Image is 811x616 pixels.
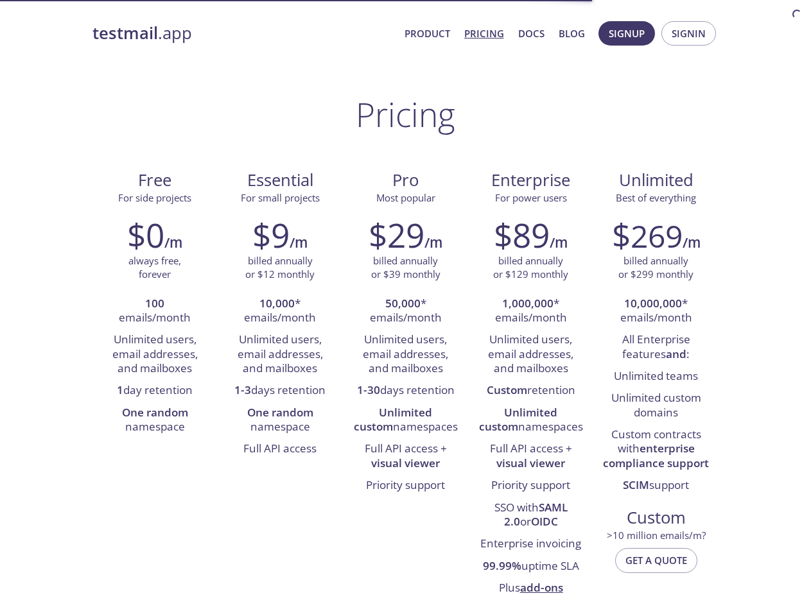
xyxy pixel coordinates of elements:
li: Full API access + [353,438,458,475]
h6: /m [290,232,308,253]
li: Full API access [227,438,333,460]
li: Unlimited users, email addresses, and mailboxes [227,329,333,380]
strong: visual viewer [496,456,565,470]
span: 269 [631,215,683,257]
strong: Custom [487,382,527,397]
li: SSO with or [478,497,584,534]
span: Get a quote [625,552,687,569]
h6: /m [164,232,182,253]
strong: 1,000,000 [502,296,554,311]
li: * emails/month [603,293,709,330]
h6: /m [683,232,701,253]
span: > 10 million emails/m? [607,529,706,542]
strong: 99.99% [483,558,521,573]
span: Unlimited [619,169,693,191]
p: always free, forever [128,254,181,282]
li: * emails/month [478,293,584,330]
li: namespace [102,402,208,439]
a: Pricing [464,25,504,42]
span: Most popular [376,191,435,204]
span: Pro [353,169,458,191]
h6: /m [550,232,568,253]
a: Product [405,25,450,42]
li: namespace [227,402,333,439]
li: Enterprise invoicing [478,533,584,555]
li: All Enterprise features : [603,329,709,366]
strong: testmail [92,22,158,44]
strong: Unlimited custom [479,405,558,434]
strong: SAML 2.0 [504,500,568,529]
button: Signup [598,21,655,46]
strong: 1-3 [234,382,251,397]
strong: 10,000 [259,296,295,311]
strong: SCIM [623,477,649,492]
li: support [603,475,709,497]
li: * emails/month [227,293,333,330]
strong: One random [247,405,313,420]
h2: $9 [252,216,290,254]
li: Priority support [478,475,584,497]
span: For power users [495,191,567,204]
li: Full API access + [478,438,584,475]
a: testmail.app [92,22,394,44]
span: For small projects [241,191,320,204]
li: emails/month [102,293,208,330]
strong: and [666,346,686,361]
p: billed annually or $129 monthly [493,254,568,282]
h6: /m [424,232,442,253]
strong: visual viewer [371,456,440,470]
h2: $0 [127,216,164,254]
a: Blog [559,25,585,42]
li: Unlimited custom domains [603,388,709,424]
li: Unlimited users, email addresses, and mailboxes [353,329,458,380]
a: Docs [518,25,545,42]
span: For side projects [118,191,191,204]
strong: 1 [117,382,123,397]
li: uptime SLA [478,556,584,577]
strong: One random [122,405,188,420]
li: Unlimited users, email addresses, and mailboxes [478,329,584,380]
a: add-ons [520,580,563,595]
li: namespaces [478,402,584,439]
li: retention [478,380,584,402]
span: Enterprise [478,169,583,191]
strong: Unlimited custom [354,405,433,434]
li: days retention [227,380,333,402]
p: billed annually or $12 monthly [245,254,315,282]
li: Custom contracts with [603,424,709,475]
li: namespaces [353,402,458,439]
li: * emails/month [353,293,458,330]
button: Get a quote [615,548,697,572]
span: Signin [672,25,706,42]
span: Best of everything [616,191,696,204]
p: billed annually or $299 monthly [618,254,693,282]
li: days retention [353,380,458,402]
strong: OIDC [531,514,558,529]
span: Signup [609,25,645,42]
li: Priority support [353,475,458,497]
li: Unlimited teams [603,366,709,388]
span: Essential [228,169,333,191]
li: Unlimited users, email addresses, and mailboxes [102,329,208,380]
strong: enterprise compliance support [603,441,709,470]
h2: $29 [369,216,424,254]
button: Signin [661,21,716,46]
strong: 10,000,000 [624,296,682,311]
strong: 100 [145,296,164,311]
p: billed annually or $39 monthly [371,254,440,282]
span: Free [103,169,207,191]
strong: 50,000 [385,296,421,311]
strong: 1-30 [357,382,380,397]
h1: Pricing [356,95,455,133]
li: Plus [478,577,584,599]
li: day retention [102,380,208,402]
span: Custom [604,507,708,529]
h2: $89 [494,216,550,254]
h2: $ [612,216,683,254]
